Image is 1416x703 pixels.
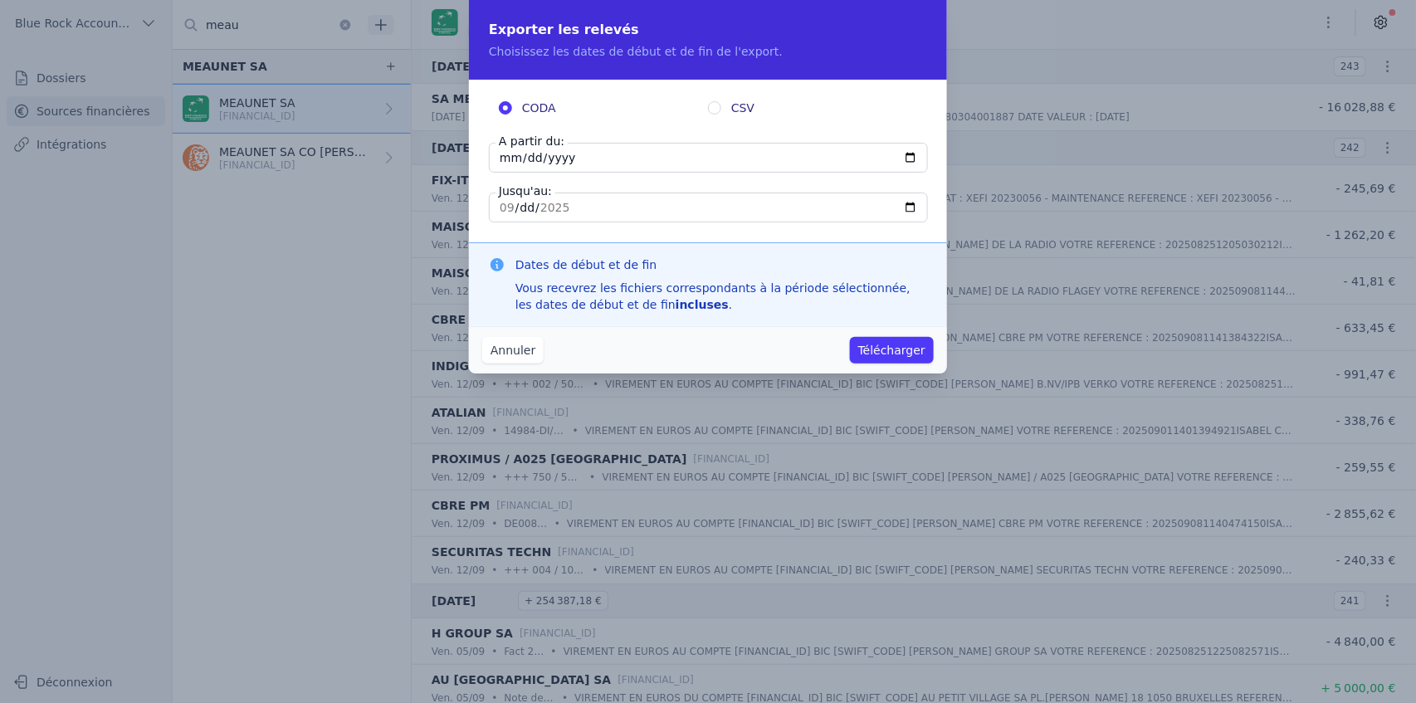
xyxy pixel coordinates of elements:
[489,20,927,40] h2: Exporter les relevés
[676,298,729,311] strong: incluses
[731,100,754,116] span: CSV
[496,133,568,149] label: A partir du:
[522,100,556,116] span: CODA
[499,100,708,116] label: CODA
[489,43,927,60] p: Choisissez les dates de début et de fin de l'export.
[708,100,917,116] label: CSV
[499,101,512,115] input: CODA
[496,183,555,199] label: Jusqu'au:
[482,337,544,364] button: Annuler
[515,280,927,313] div: Vous recevrez les fichiers correspondants à la période sélectionnée, les dates de début et de fin .
[850,337,934,364] button: Télécharger
[708,101,721,115] input: CSV
[515,256,927,273] h3: Dates de début et de fin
